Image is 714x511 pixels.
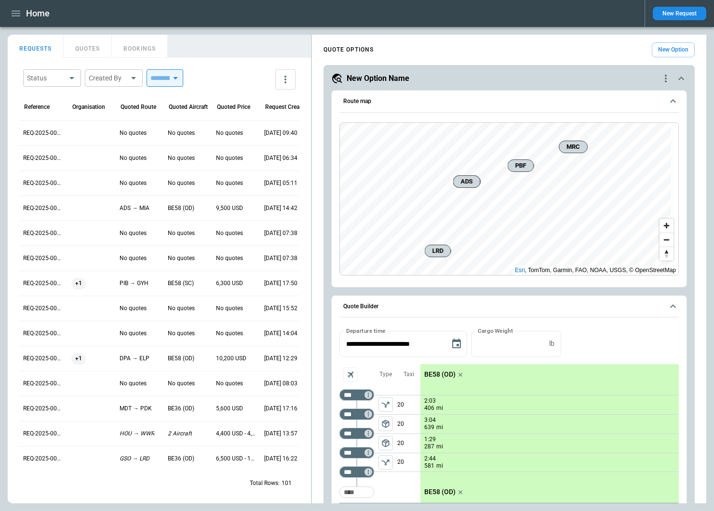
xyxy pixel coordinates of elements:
[23,154,64,162] p: REQ-2025-000263
[397,434,420,453] p: 20
[168,154,195,162] p: No quotes
[340,123,671,275] canvas: Map
[216,129,243,137] p: No quotes
[436,443,443,451] p: mi
[120,279,148,288] p: PIB → GYH
[478,327,513,335] label: Cargo Weight
[120,154,147,162] p: No quotes
[339,296,679,318] button: Quote Builder
[264,455,297,463] p: 08/04/2025 16:22
[23,129,64,137] p: REQ-2025-000264
[216,405,243,413] p: 5,600 USD
[23,455,64,463] p: REQ-2025-000251
[436,423,443,432] p: mi
[378,436,393,450] button: left aligned
[282,479,292,487] p: 101
[120,304,147,313] p: No quotes
[120,380,147,388] p: No quotes
[216,154,243,162] p: No quotes
[378,397,393,412] button: left aligned
[424,404,434,412] p: 406
[397,453,420,472] p: 20
[216,304,243,313] p: No quotes
[429,246,447,256] span: LRD
[120,129,147,137] p: No quotes
[397,395,420,414] p: 20
[660,73,672,84] div: quote-option-actions
[24,104,50,110] div: Reference
[424,423,434,432] p: 639
[169,104,208,110] div: Quoted Aircraft
[216,179,243,187] p: No quotes
[447,334,466,354] button: Choose date, selected date is Aug 29, 2025
[381,438,391,448] span: package_2
[71,271,86,296] span: +1
[264,405,297,413] p: 08/19/2025 17:16
[168,354,194,363] p: BE58 (OD)
[217,104,250,110] div: Quoted Price
[563,142,583,152] span: MRC
[424,417,436,424] p: 3:04
[339,428,374,439] div: Not found
[515,265,676,275] div: , TomTom, Garmin, FAO, NOAA, USGS, © OpenStreetMap
[264,129,297,137] p: 08/29/2025 09:40
[424,436,436,443] p: 1:29
[23,329,64,338] p: REQ-2025-000256
[343,367,358,382] span: Aircraft selection
[23,254,64,262] p: REQ-2025-000259
[23,380,64,388] p: REQ-2025-000254
[339,408,374,420] div: Not found
[120,179,147,187] p: No quotes
[168,304,195,313] p: No quotes
[339,466,374,478] div: Too short
[264,154,297,162] p: 08/27/2025 06:34
[168,204,194,212] p: BE58 (OD)
[168,179,195,187] p: No quotes
[120,354,149,363] p: DPA → ELP
[168,329,195,338] p: No quotes
[424,488,456,496] p: BE58 (OD)
[424,397,436,405] p: 2:03
[424,370,456,379] p: BE58 (OD)
[216,354,246,363] p: 10,200 USD
[378,417,393,431] button: left aligned
[216,279,243,288] p: 6,300 USD
[339,122,679,275] div: Route map
[23,204,64,212] p: REQ-2025-000261
[378,397,393,412] span: Type of sector
[216,430,256,438] p: 4,400 USD - 4,900 USD
[23,229,64,237] p: REQ-2025-000260
[72,104,105,110] div: Organisation
[23,405,64,413] p: REQ-2025-000253
[264,179,297,187] p: 08/27/2025 05:11
[378,417,393,431] span: Type of sector
[121,104,156,110] div: Quoted Route
[515,267,525,274] a: Esri
[168,405,194,413] p: BE36 (OD)
[216,254,243,262] p: No quotes
[424,455,436,462] p: 2:44
[652,42,695,57] button: New Option
[168,229,195,237] p: No quotes
[120,229,147,237] p: No quotes
[436,404,443,412] p: mi
[23,279,64,288] p: REQ-2025-000258
[216,455,256,463] p: 6,500 USD - 11,300 USD
[168,455,194,463] p: BE36 (OD)
[23,430,64,438] p: REQ-2025-000252
[339,389,374,401] div: Not found
[379,370,392,379] p: Type
[378,436,393,450] span: Type of sector
[120,405,152,413] p: MDT → PDK
[264,354,297,363] p: 08/22/2025 12:29
[512,161,530,170] span: PBF
[26,8,50,19] h1: Home
[660,247,674,261] button: Reset bearing to north
[381,419,391,429] span: package_2
[347,73,409,84] h5: New Option Name
[653,7,706,20] button: New Request
[264,229,297,237] p: 08/26/2025 07:38
[8,35,64,58] button: REQUESTS
[120,329,147,338] p: No quotes
[458,177,476,186] span: ADS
